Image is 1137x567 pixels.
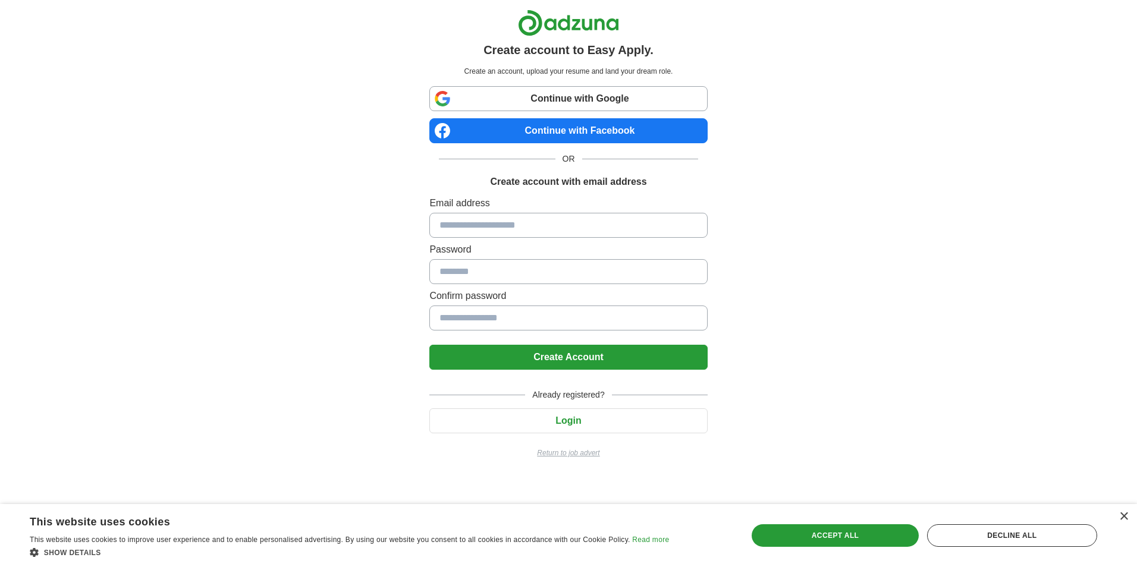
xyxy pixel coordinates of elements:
[429,289,707,303] label: Confirm password
[927,524,1097,547] div: Decline all
[483,41,654,59] h1: Create account to Easy Apply.
[429,242,707,257] label: Password
[30,535,630,544] span: This website uses cookies to improve user experience and to enable personalised advertising. By u...
[1119,512,1128,521] div: Close
[429,118,707,143] a: Continue with Facebook
[30,546,669,558] div: Show details
[432,66,705,77] p: Create an account, upload your resume and land your dream role.
[555,153,582,165] span: OR
[632,535,669,544] a: Read more, opens a new window
[30,511,639,529] div: This website uses cookies
[429,448,707,458] a: Return to job advert
[752,524,918,547] div: Accept all
[518,10,619,36] img: Adzuna logo
[429,415,707,426] a: Login
[429,408,707,433] button: Login
[490,175,646,189] h1: Create account with email address
[429,345,707,370] button: Create Account
[429,196,707,210] label: Email address
[525,389,611,401] span: Already registered?
[44,549,101,557] span: Show details
[429,86,707,111] a: Continue with Google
